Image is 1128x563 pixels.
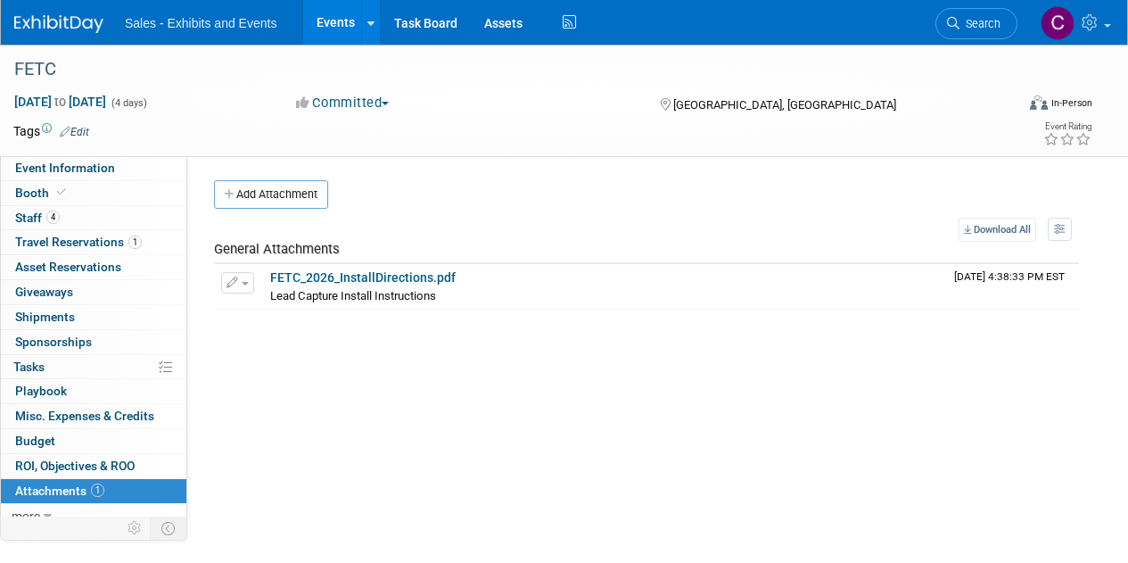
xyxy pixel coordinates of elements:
span: Search [959,17,1000,30]
span: Event Information [15,161,115,175]
span: to [52,95,69,109]
span: Lead Capture Install Instructions [270,289,436,302]
button: Add Attachment [214,180,328,209]
span: more [12,509,40,523]
a: Attachments1 [1,479,186,503]
a: Giveaways [1,280,186,304]
a: Asset Reservations [1,255,186,279]
span: Staff [15,211,60,225]
span: Sales - Exhibits and Events [125,16,276,30]
div: Event Rating [1043,122,1091,131]
a: FETC_2026_InstallDirections.pdf [270,270,456,285]
a: Tasks [1,355,186,379]
a: Budget [1,429,186,453]
span: Booth [15,186,70,200]
span: Misc. Expenses & Credits [15,409,154,423]
span: Upload Timestamp [954,270,1065,283]
span: Tasks [13,360,45,374]
img: Christine Lurz [1041,6,1074,40]
span: 4 [46,211,60,224]
a: Sponsorships [1,330,186,354]
a: more [1,504,186,528]
a: Edit [60,126,89,138]
span: Sponsorships [15,335,92,349]
span: ROI, Objectives & ROO [15,459,135,473]
button: Committed [290,94,396,112]
div: In-Person [1050,96,1092,110]
a: Shipments [1,305,186,329]
a: Event Information [1,156,186,180]
div: FETC [8,54,1000,86]
a: Booth [1,181,186,205]
i: Booth reservation complete [57,187,66,197]
span: [DATE] [DATE] [13,94,107,110]
span: Asset Reservations [15,260,121,274]
span: Giveaways [15,285,73,299]
a: Staff4 [1,206,186,230]
td: Upload Timestamp [947,264,1079,309]
td: Tags [13,122,89,140]
a: Download All [959,218,1036,242]
span: Playbook [15,384,67,398]
td: Personalize Event Tab Strip [119,517,151,540]
img: ExhibitDay [14,15,103,33]
span: Budget [15,434,55,448]
span: (4 days) [110,97,147,109]
td: Toggle Event Tabs [151,517,187,540]
span: Travel Reservations [15,235,142,249]
a: Playbook [1,379,186,403]
a: Search [935,8,1017,39]
a: Misc. Expenses & Credits [1,404,186,428]
span: General Attachments [214,241,340,257]
a: ROI, Objectives & ROO [1,454,186,478]
span: 1 [128,236,142,249]
img: Format-Inperson.png [1030,95,1048,110]
span: Shipments [15,310,75,324]
span: 1 [91,484,104,497]
a: Travel Reservations1 [1,230,186,254]
span: [GEOGRAPHIC_DATA], [GEOGRAPHIC_DATA] [673,98,896,112]
span: Attachments [15,484,104,498]
div: Event Format [935,93,1092,120]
